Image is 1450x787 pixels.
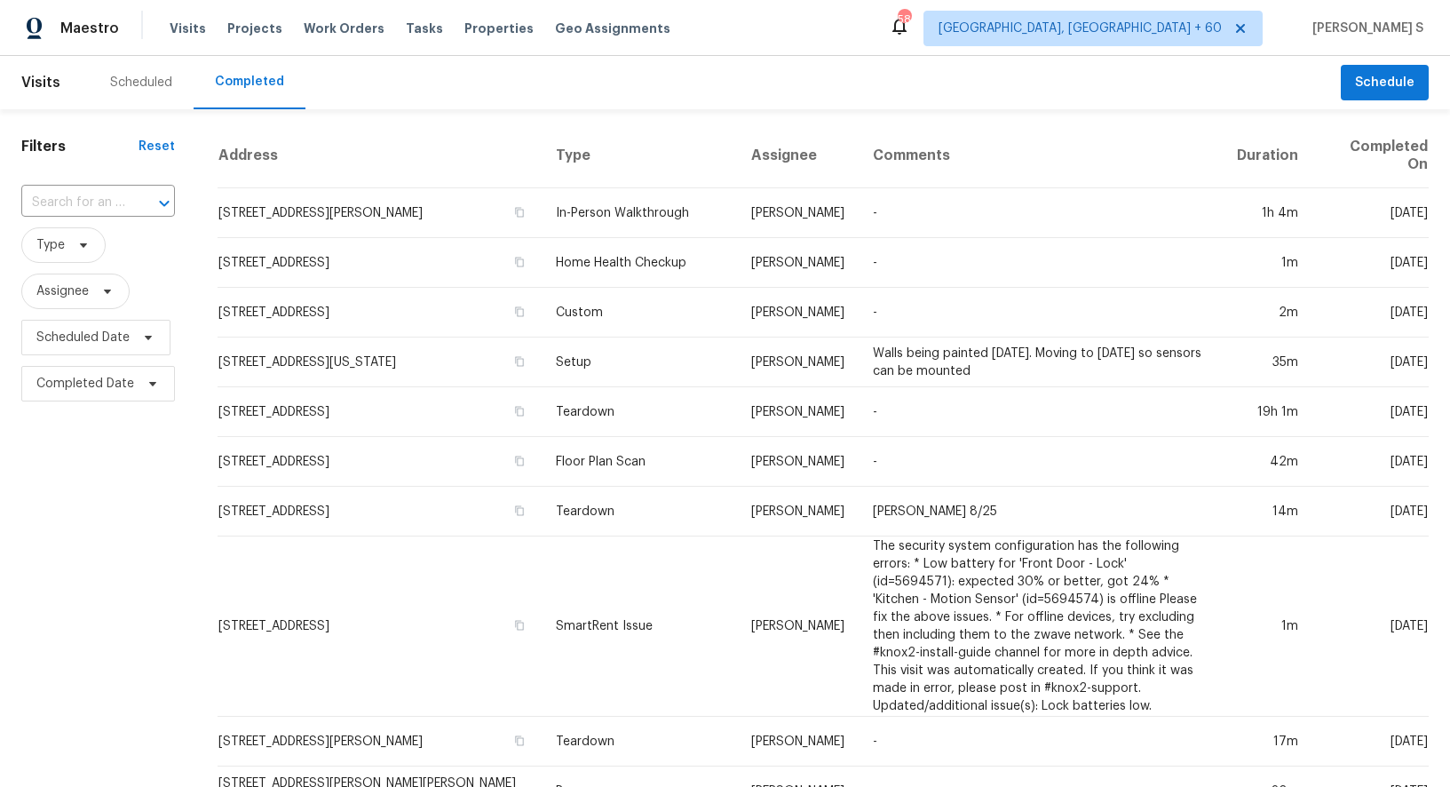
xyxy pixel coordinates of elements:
td: [STREET_ADDRESS] [218,537,542,717]
h1: Filters [21,138,139,155]
td: [DATE] [1312,288,1429,338]
td: [PERSON_NAME] [737,387,859,437]
div: Scheduled [110,74,172,91]
th: Completed On [1312,123,1429,188]
div: 588 [898,11,910,28]
td: [PERSON_NAME] [737,717,859,767]
td: [PERSON_NAME] [737,288,859,338]
td: Teardown [542,387,738,437]
td: Home Health Checkup [542,238,738,288]
td: - [859,238,1222,288]
td: [STREET_ADDRESS] [218,238,542,288]
td: Custom [542,288,738,338]
th: Address [218,123,542,188]
td: - [859,288,1222,338]
button: Copy Address [511,733,527,749]
td: [DATE] [1312,338,1429,387]
span: Schedule [1355,72,1414,94]
span: [PERSON_NAME] S [1305,20,1423,37]
span: Completed Date [36,375,134,393]
td: Floor Plan Scan [542,437,738,487]
span: Visits [170,20,206,37]
span: Scheduled Date [36,329,130,346]
th: Assignee [737,123,859,188]
td: 1m [1223,238,1312,288]
th: Type [542,123,738,188]
td: - [859,387,1222,437]
td: In-Person Walkthrough [542,188,738,238]
span: Maestro [60,20,119,37]
button: Copy Address [511,304,527,320]
button: Copy Address [511,453,527,469]
span: Tasks [406,22,443,35]
span: Work Orders [304,20,384,37]
td: - [859,717,1222,767]
td: [PERSON_NAME] 8/25 [859,487,1222,537]
td: [STREET_ADDRESS] [218,437,542,487]
td: 19h 1m [1223,387,1312,437]
button: Copy Address [511,503,527,519]
td: [DATE] [1312,717,1429,767]
td: [PERSON_NAME] [737,537,859,717]
td: - [859,437,1222,487]
button: Copy Address [511,617,527,633]
td: [DATE] [1312,188,1429,238]
td: 1h 4m [1223,188,1312,238]
td: [STREET_ADDRESS][US_STATE] [218,338,542,387]
td: [DATE] [1312,437,1429,487]
td: Setup [542,338,738,387]
div: Completed [215,73,284,91]
td: [STREET_ADDRESS] [218,487,542,537]
td: Teardown [542,487,738,537]
td: 1m [1223,537,1312,717]
td: [STREET_ADDRESS] [218,387,542,437]
td: [STREET_ADDRESS] [218,288,542,338]
button: Copy Address [511,403,527,419]
td: Teardown [542,717,738,767]
td: [STREET_ADDRESS][PERSON_NAME] [218,717,542,767]
td: [PERSON_NAME] [737,188,859,238]
span: Geo Assignments [555,20,670,37]
span: Properties [464,20,534,37]
div: Reset [139,138,175,155]
td: - [859,188,1222,238]
td: [DATE] [1312,238,1429,288]
span: Visits [21,63,60,102]
td: 17m [1223,717,1312,767]
span: Projects [227,20,282,37]
td: [PERSON_NAME] [737,437,859,487]
th: Duration [1223,123,1312,188]
td: [DATE] [1312,537,1429,717]
button: Copy Address [511,254,527,270]
td: The security system configuration has the following errors: * Low battery for 'Front Door - Lock'... [859,537,1222,717]
span: [GEOGRAPHIC_DATA], [GEOGRAPHIC_DATA] + 60 [939,20,1222,37]
td: Walls being painted [DATE]. Moving to [DATE] so sensors can be mounted [859,338,1222,387]
td: [PERSON_NAME] [737,338,859,387]
button: Copy Address [511,204,527,220]
button: Open [152,191,177,216]
th: Comments [859,123,1222,188]
button: Schedule [1341,65,1429,101]
td: SmartRent Issue [542,537,738,717]
td: [DATE] [1312,387,1429,437]
td: [PERSON_NAME] [737,238,859,288]
button: Copy Address [511,354,527,370]
input: Search for an address... [21,189,125,217]
td: 14m [1223,487,1312,537]
span: Assignee [36,282,89,300]
td: 35m [1223,338,1312,387]
td: [DATE] [1312,487,1429,537]
td: [PERSON_NAME] [737,487,859,537]
td: [STREET_ADDRESS][PERSON_NAME] [218,188,542,238]
td: 2m [1223,288,1312,338]
span: Type [36,236,65,254]
td: 42m [1223,437,1312,487]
